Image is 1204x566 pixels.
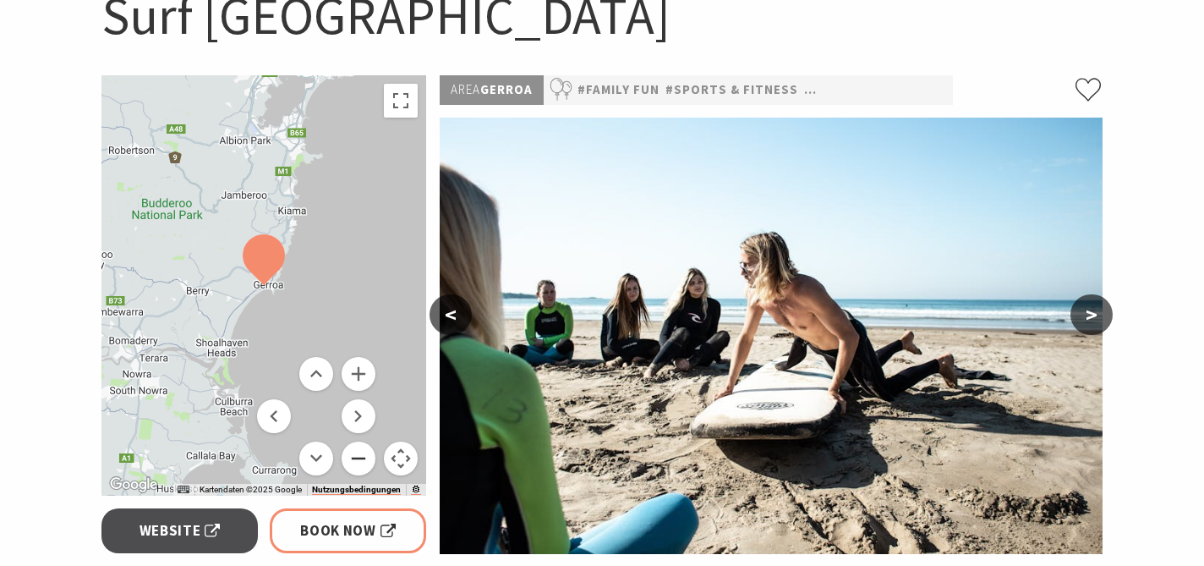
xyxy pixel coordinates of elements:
a: #Sports & Fitness [665,80,798,101]
button: Nach rechts [342,399,375,433]
span: Book Now [300,519,396,542]
a: #Surfing & Surf Schools [804,80,985,101]
img: Google [106,474,161,496]
button: > [1070,294,1113,335]
p: Gerroa [440,75,544,105]
span: Website [140,519,221,542]
a: Nutzungsbedingungen (wird in neuem Tab geöffnet) [312,485,401,495]
button: Nach oben [299,357,333,391]
button: Kamerasteuerung für die Karte [384,442,418,475]
button: Verkleinern [342,442,375,475]
a: Book Now [270,508,426,553]
span: Kartendaten ©2025 Google [200,485,302,494]
a: Google falsche Straßenkarte oder Bilder melden [411,485,421,495]
a: Dieses Gebiet in Google Maps öffnen (in neuem Fenster) [106,474,161,496]
button: Kurzbefehle [178,484,189,496]
a: #Family Fun [577,80,659,101]
span: Area [451,81,480,97]
button: Vergrößern [342,357,375,391]
a: Website [101,508,258,553]
button: Nach unten [299,442,333,475]
button: Nach links [257,399,291,433]
button: < [430,294,472,335]
button: Vollbildansicht ein/aus [384,84,418,118]
img: Surf lesson [440,118,1103,554]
